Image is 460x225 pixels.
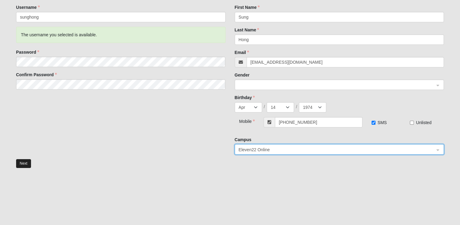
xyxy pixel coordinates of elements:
label: Campus [235,137,251,143]
button: Next [16,159,31,168]
div: The username you selected is available. [16,27,226,43]
input: SMS [372,121,375,125]
label: Email [235,49,249,55]
span: / [296,104,297,110]
label: Birthday [235,95,255,101]
span: / [264,104,265,110]
label: Username [16,4,40,10]
span: SMS [378,120,387,125]
span: Unlisted [416,120,431,125]
label: Last Name [235,27,259,33]
span: Eleven22 Online [239,146,429,153]
div: Mobile [235,117,252,124]
input: Unlisted [410,121,414,125]
label: Gender [235,72,250,78]
label: Password [16,49,39,55]
label: Confirm Password [16,72,57,78]
label: First Name [235,4,260,10]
